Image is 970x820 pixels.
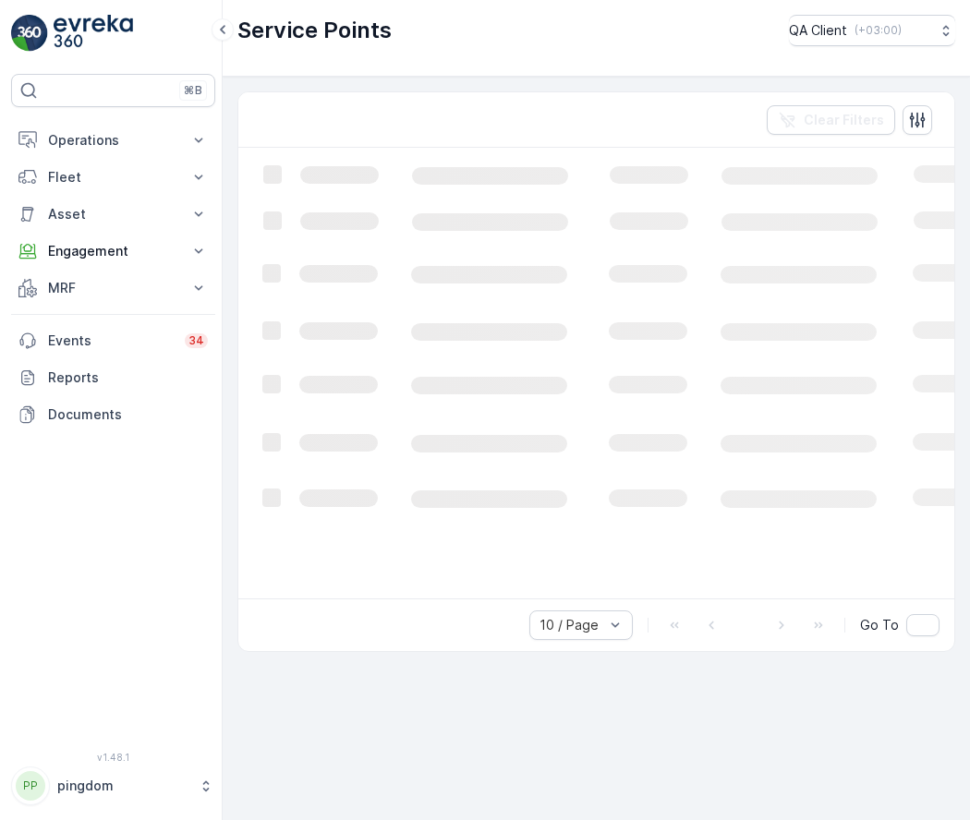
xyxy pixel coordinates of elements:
button: MRF [11,270,215,307]
button: Engagement [11,233,215,270]
p: Reports [48,368,208,387]
a: Reports [11,359,215,396]
p: Operations [48,131,178,150]
button: PPpingdom [11,766,215,805]
p: Clear Filters [804,111,884,129]
p: Engagement [48,242,178,260]
span: v 1.48.1 [11,752,215,763]
p: ⌘B [184,83,202,98]
p: ( +03:00 ) [855,23,902,38]
img: logo_light-DOdMpM7g.png [54,15,133,52]
button: QA Client(+03:00) [789,15,955,46]
a: Documents [11,396,215,433]
p: pingdom [57,777,189,795]
button: Clear Filters [767,105,895,135]
img: logo [11,15,48,52]
button: Operations [11,122,215,159]
p: 34 [188,333,204,348]
p: Asset [48,205,178,223]
span: Go To [860,616,899,634]
p: QA Client [789,21,847,40]
p: Events [48,332,174,350]
a: Events34 [11,322,215,359]
p: Fleet [48,168,178,187]
button: Asset [11,196,215,233]
p: Documents [48,405,208,424]
p: MRF [48,279,178,297]
div: PP [16,771,45,801]
button: Fleet [11,159,215,196]
p: Service Points [237,16,392,45]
